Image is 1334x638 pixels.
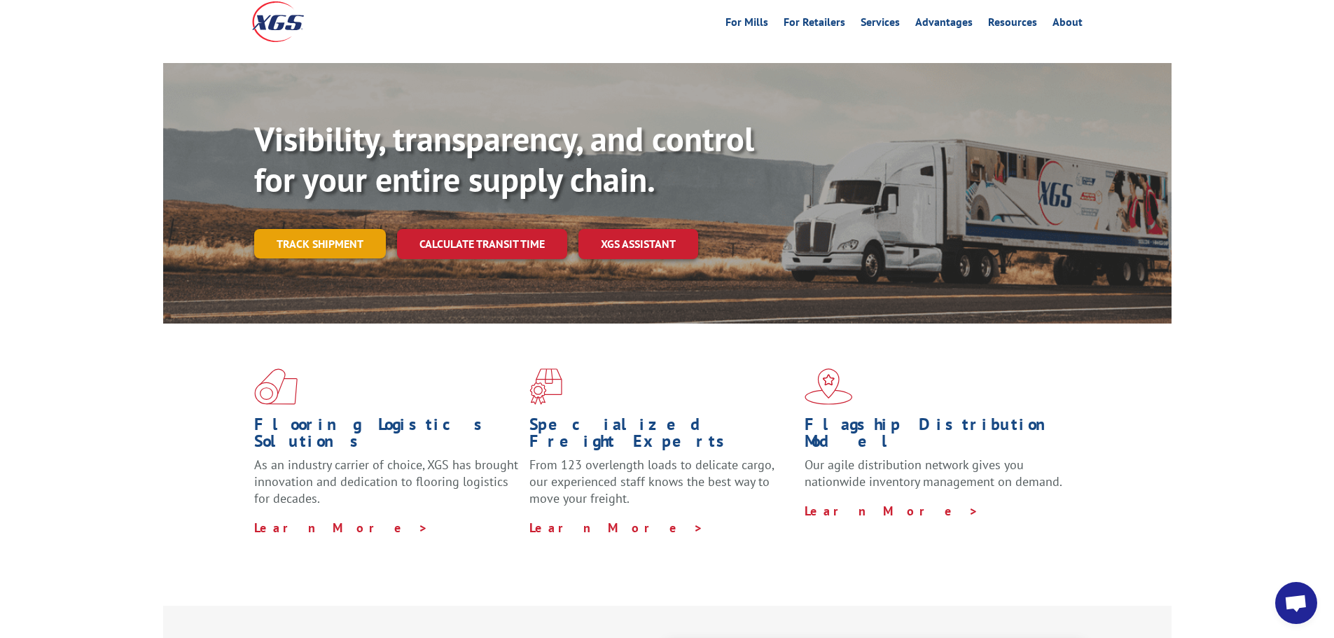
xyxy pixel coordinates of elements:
[254,229,386,258] a: Track shipment
[254,520,429,536] a: Learn More >
[529,416,794,457] h1: Specialized Freight Experts
[529,457,794,519] p: From 123 overlength loads to delicate cargo, our experienced staff knows the best way to move you...
[254,368,298,405] img: xgs-icon-total-supply-chain-intelligence-red
[529,520,704,536] a: Learn More >
[784,17,845,32] a: For Retailers
[805,368,853,405] img: xgs-icon-flagship-distribution-model-red
[397,229,567,259] a: Calculate transit time
[915,17,973,32] a: Advantages
[988,17,1037,32] a: Resources
[254,416,519,457] h1: Flooring Logistics Solutions
[254,117,754,201] b: Visibility, transparency, and control for your entire supply chain.
[725,17,768,32] a: For Mills
[254,457,518,506] span: As an industry carrier of choice, XGS has brought innovation and dedication to flooring logistics...
[805,503,979,519] a: Learn More >
[805,416,1069,457] h1: Flagship Distribution Model
[578,229,698,259] a: XGS ASSISTANT
[529,368,562,405] img: xgs-icon-focused-on-flooring-red
[1052,17,1083,32] a: About
[861,17,900,32] a: Services
[805,457,1062,490] span: Our agile distribution network gives you nationwide inventory management on demand.
[1275,582,1317,624] div: Open chat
